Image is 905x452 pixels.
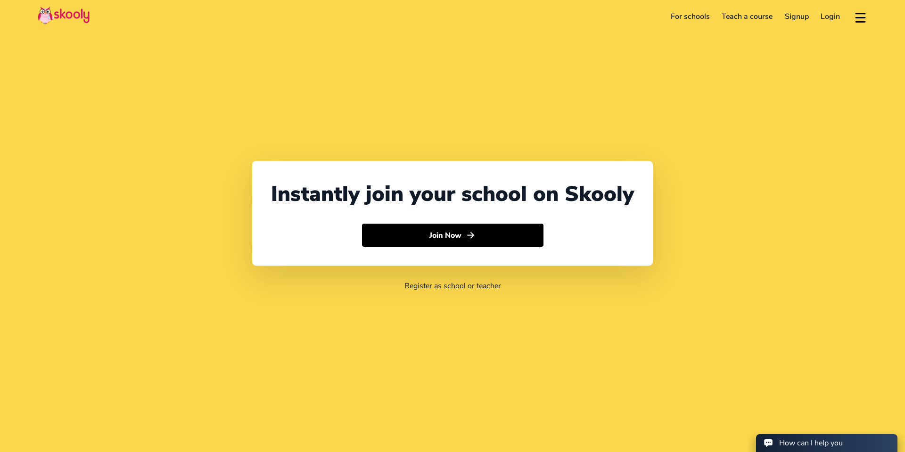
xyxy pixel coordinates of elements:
a: For schools [665,9,716,24]
a: Login [815,9,847,24]
button: Join Nowarrow forward outline [362,224,543,247]
img: Skooly [38,6,90,25]
button: menu outline [854,9,867,25]
div: Instantly join your school on Skooly [271,180,634,209]
ion-icon: arrow forward outline [466,230,476,240]
a: Signup [779,9,815,24]
a: Register as school or teacher [404,281,501,291]
a: Teach a course [716,9,779,24]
